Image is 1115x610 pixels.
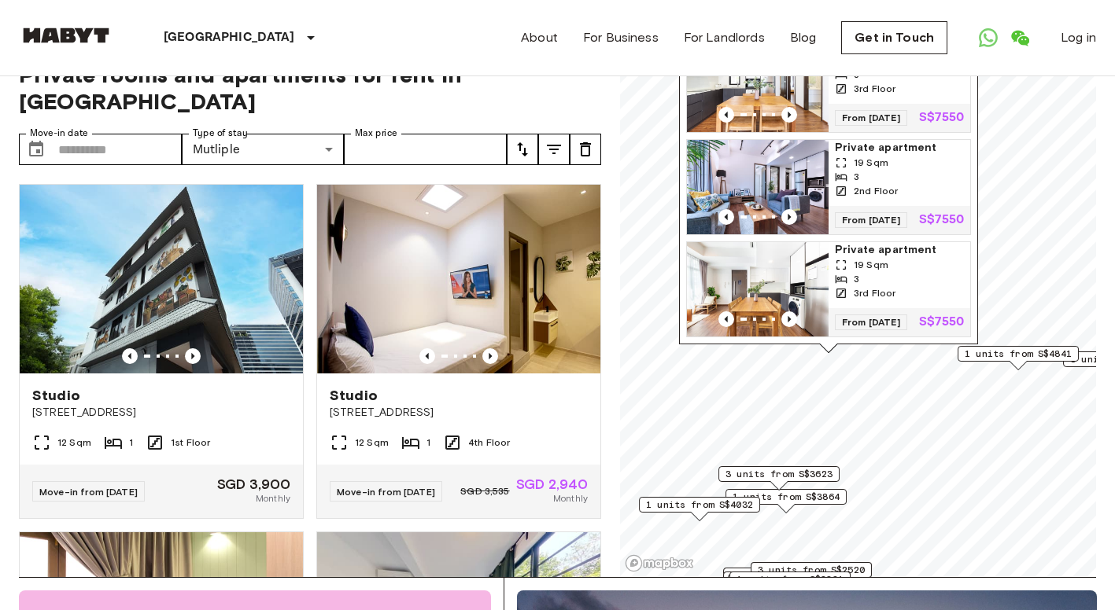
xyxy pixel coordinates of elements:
span: 3 [854,272,859,286]
a: Marketing picture of unit SG-01-110-033-001Previous imagePrevious imageStudio[STREET_ADDRESS]12 S... [316,184,601,519]
a: Marketing picture of unit SG-01-110-044_001Previous imagePrevious imageStudio[STREET_ADDRESS]12 S... [19,184,304,519]
div: Mutliple [182,134,345,165]
div: Map marker [723,571,844,596]
span: 3 units from S$3623 [725,467,833,481]
span: Private apartment [835,242,964,258]
span: Studio [32,386,80,405]
a: Get in Touch [841,21,947,54]
div: Map marker [729,571,851,596]
img: Marketing picture of unit SG-01-002-003-01 [687,38,829,132]
span: Private rooms and apartments for rent in [GEOGRAPHIC_DATA] [19,61,601,115]
div: Map marker [958,346,1079,370]
label: Move-in date [30,127,88,140]
button: Previous image [781,107,797,123]
p: [GEOGRAPHIC_DATA] [164,28,295,47]
span: Studio [330,386,378,405]
span: Private apartment [835,140,964,156]
a: Mapbox logo [625,554,694,572]
span: SGD 2,940 [516,477,588,491]
a: Open WhatsApp [973,22,1004,53]
button: Choose date [20,134,52,165]
img: Marketing picture of unit SG-01-110-033-001 [317,185,600,373]
span: Move-in from [DATE] [39,486,138,498]
button: Previous image [185,348,201,364]
div: Map marker [751,562,872,586]
a: Log in [1061,28,1096,47]
span: 12 Sqm [355,435,389,450]
span: 1 units from S$4032 [646,498,753,512]
a: Open WeChat [1004,22,1036,53]
p: S$7550 [919,316,964,329]
p: S$7550 [919,112,964,124]
div: Map marker [725,489,847,513]
span: 3 units from S$2520 [758,563,865,577]
button: Previous image [718,209,734,225]
span: Monthly [553,491,588,505]
a: About [521,28,558,47]
span: 3 [854,170,859,184]
button: Previous image [781,311,797,327]
span: 3rd Floor [854,286,895,300]
span: 19 Sqm [854,258,888,272]
button: Previous image [718,107,734,123]
img: Marketing picture of unit SG-01-002-001-01 [687,140,829,234]
span: 1 units from S$4841 [965,347,1072,361]
span: 19 Sqm [854,156,888,170]
p: S$7550 [919,214,964,226]
button: Previous image [482,348,498,364]
span: 3rd Floor [854,82,895,96]
span: [STREET_ADDRESS] [32,405,290,421]
button: tune [538,134,570,165]
button: tune [570,134,601,165]
span: 4th Floor [468,435,510,450]
button: Previous image [122,348,138,364]
button: Previous image [419,348,435,364]
button: Previous image [718,311,734,327]
a: For Landlords [684,28,765,47]
a: Marketing picture of unit SG-01-002-003-01Previous imagePrevious imagePrivate apartment19 Sqm33rd... [686,37,971,133]
span: From [DATE] [835,314,907,330]
span: SGD 3,535 [460,484,509,498]
span: Move-in from [DATE] [337,486,435,498]
label: Max price [355,127,397,140]
a: Marketing picture of unit SG-01-002-001-01Previous imagePrevious imagePrivate apartment19 Sqm32nd... [686,139,971,235]
span: 1 [426,435,430,450]
span: From [DATE] [835,212,907,228]
span: 2nd Floor [854,184,898,198]
div: Map marker [718,466,840,491]
div: Map marker [639,497,760,521]
a: For Business [583,28,659,47]
div: Map marker [728,574,849,598]
span: 1st Floor [171,435,210,450]
span: 1 units from S$3381 [737,572,844,586]
span: [STREET_ADDRESS] [330,405,588,421]
span: Monthly [256,491,290,505]
div: Map marker [723,568,844,592]
span: From [DATE] [835,110,907,126]
canvas: Map [620,42,1096,577]
button: tune [507,134,538,165]
label: Type of stay [193,127,248,140]
img: Marketing picture of unit SG-01-110-044_001 [20,185,303,373]
a: Marketing picture of unit SG-01-002-004-01Previous imagePrevious imagePrivate apartment19 Sqm33rd... [686,241,971,337]
span: 12 Sqm [57,435,91,450]
img: Habyt [19,28,113,43]
img: Marketing picture of unit SG-01-002-004-01 [687,242,829,336]
span: 1 units from S$3864 [733,490,840,504]
span: 1 [129,435,133,450]
span: SGD 3,900 [217,477,290,491]
button: Previous image [781,209,797,225]
span: 2 units from S$2342 [730,568,837,582]
a: Blog [790,28,817,47]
